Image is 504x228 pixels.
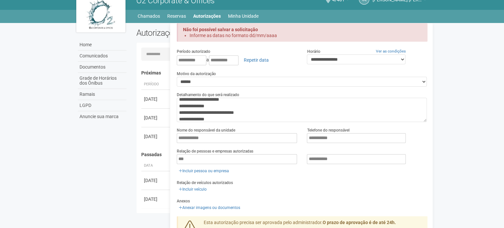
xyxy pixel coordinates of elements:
[78,89,126,100] a: Ramais
[78,111,126,122] a: Anuncie sua marca
[177,186,209,193] a: Incluir veículo
[78,100,126,111] a: LGPD
[144,133,168,140] div: [DATE]
[193,11,221,21] a: Autorizações
[141,79,171,90] th: Período
[141,71,423,75] h4: Próximas
[144,114,168,121] div: [DATE]
[141,160,171,171] th: Data
[307,49,320,54] label: Horário
[138,11,160,21] a: Chamados
[228,11,259,21] a: Minha Unidade
[177,198,190,204] label: Anexos
[167,11,186,21] a: Reservas
[144,196,168,202] div: [DATE]
[177,92,239,98] label: Detalhamento do que será realizado
[323,220,396,225] strong: O prazo de aprovação é de até 24h.
[177,49,210,54] label: Período autorizado
[307,127,349,133] label: Telefone do responsável
[144,96,168,102] div: [DATE]
[177,148,253,154] label: Relação de pessoas e empresas autorizadas
[144,177,168,184] div: [DATE]
[177,180,233,186] label: Relação de veículos autorizados
[376,49,406,53] a: Ver as condições
[177,127,235,133] label: Nome do responsável da unidade
[136,28,277,38] h2: Autorizações
[78,39,126,51] a: Home
[177,204,242,211] a: Anexar imagens ou documentos
[141,152,423,157] h4: Passadas
[78,73,126,89] a: Grade de Horários dos Ônibus
[177,71,216,77] label: Motivo da autorização
[183,27,258,32] strong: Não foi possível salvar a solicitação
[78,62,126,73] a: Documentos
[78,51,126,62] a: Comunicados
[240,54,273,66] a: Repetir data
[177,54,297,66] div: a
[177,167,231,175] a: Incluir pessoa ou empresa
[190,32,416,38] li: Informe as datas no formato dd/mm/aaaa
